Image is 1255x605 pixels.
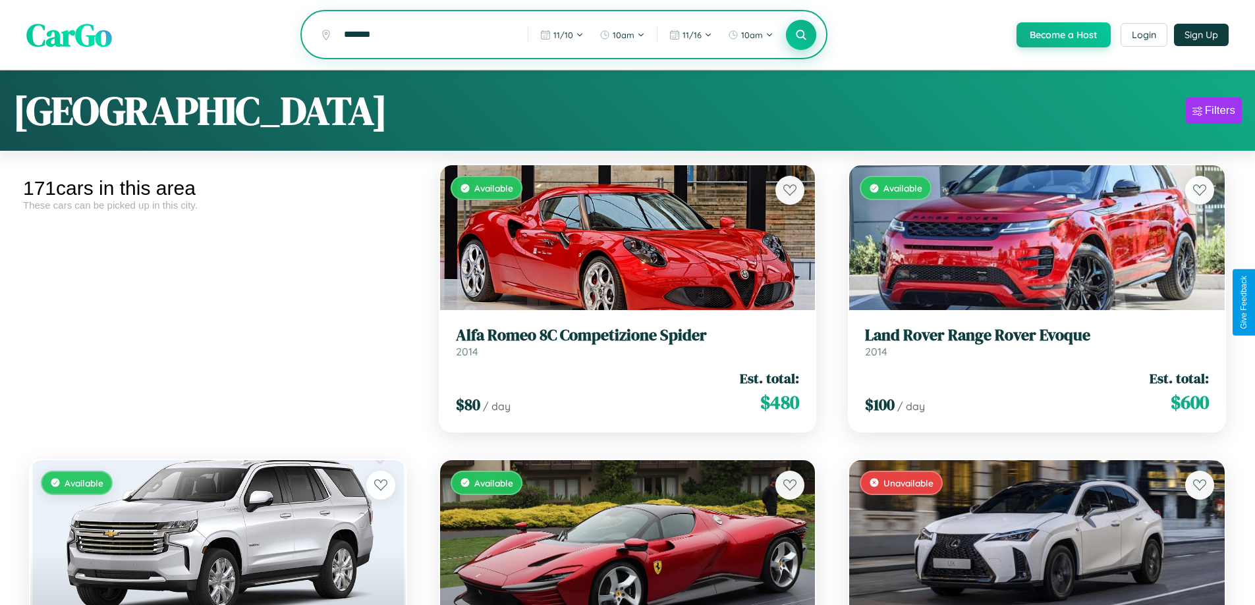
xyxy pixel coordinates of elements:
button: 10am [593,24,652,45]
span: 11 / 16 [683,30,702,40]
div: These cars can be picked up in this city. [23,199,413,211]
span: Available [883,182,922,194]
button: Become a Host [1017,22,1111,47]
h1: [GEOGRAPHIC_DATA] [13,84,387,138]
button: 10am [721,24,780,45]
span: Available [474,182,513,194]
button: Sign Up [1174,24,1229,46]
a: Alfa Romeo 8C Competizione Spider2014 [456,326,800,358]
h3: Alfa Romeo 8C Competizione Spider [456,326,800,345]
span: 2014 [865,345,887,358]
a: Land Rover Range Rover Evoque2014 [865,326,1209,358]
span: Available [474,477,513,488]
div: 171 cars in this area [23,177,413,199]
span: $ 100 [865,394,895,415]
button: Login [1121,23,1167,47]
span: $ 480 [760,389,799,415]
button: 11/16 [663,24,719,45]
span: 2014 [456,345,478,358]
button: Filters [1186,97,1242,124]
span: / day [483,400,511,413]
span: Unavailable [883,477,934,488]
h3: Land Rover Range Rover Evoque [865,326,1209,345]
span: $ 80 [456,394,480,415]
span: 10am [741,30,763,40]
span: / day [897,400,925,413]
span: CarGo [26,13,112,57]
span: 10am [613,30,634,40]
span: Available [65,477,103,488]
span: 11 / 10 [553,30,573,40]
div: Give Feedback [1239,276,1248,329]
span: Est. total: [1150,369,1209,388]
div: Filters [1205,104,1235,117]
button: 11/10 [534,24,590,45]
span: $ 600 [1171,389,1209,415]
span: Est. total: [740,369,799,388]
